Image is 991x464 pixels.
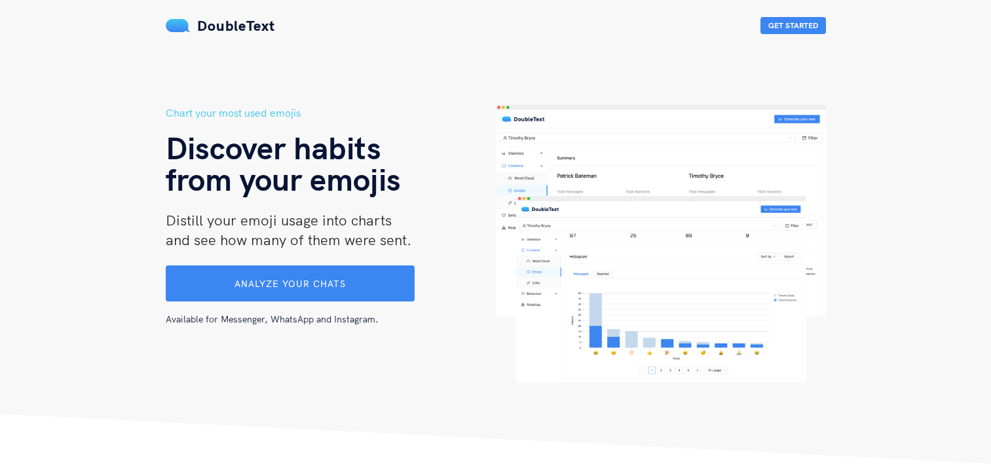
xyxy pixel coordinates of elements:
[760,17,826,34] button: Get Started
[166,301,470,326] div: Available for Messenger, WhatsApp and Instagram.
[166,278,415,290] a: Analyze your chats
[166,231,411,249] span: and see how many of them were sent.
[166,128,381,167] span: Discover habits
[197,16,275,35] span: DoubleText
[166,265,415,301] button: Analyze your chats
[496,105,826,411] img: hero
[234,278,346,290] span: Analyze your chats
[166,159,401,199] span: from your emojis
[166,211,392,229] span: Distill your emoji usage into charts
[166,16,275,35] a: DoubleText
[166,105,496,121] h5: Chart your most used emojis
[166,19,191,32] img: mS3x8y1f88AAAAABJRU5ErkJggg==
